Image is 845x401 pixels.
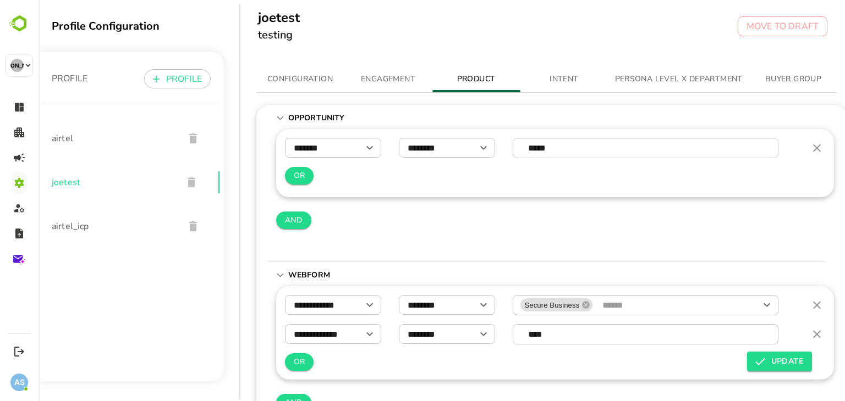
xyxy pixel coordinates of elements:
img: BambooboxLogoMark.f1c84d78b4c51b1a7b5f700c9845e183.svg [6,13,34,34]
div: Opportunity [229,105,787,131]
button: Open [323,326,339,342]
button: Logout [12,344,26,359]
span: OR [255,169,267,183]
div: airtel_icp [4,204,181,248]
span: airtel [13,132,137,145]
button: Open [437,326,453,342]
span: ENGAGEMENT [312,73,387,86]
button: AND [238,211,273,229]
div: joetest [4,160,181,204]
button: Open [721,297,736,313]
span: UPDATE [717,355,765,368]
div: [PERSON_NAME] [10,59,24,72]
button: MOVE TO DRAFT [699,16,789,36]
span: OR [255,355,267,369]
p: Opportunity [250,113,299,124]
p: PROFILE [13,72,49,85]
span: airtel_icp [13,220,137,233]
span: CONFIGURATION [224,73,299,86]
button: UPDATE [709,352,773,371]
span: AND [246,214,264,227]
span: INTENT [489,73,563,86]
div: airtel [4,116,181,160]
button: Open [323,297,339,313]
button: OR [246,167,276,185]
div: Profile Configuration [13,19,185,34]
button: Open [437,297,453,313]
div: Secure Business [482,298,555,311]
div: simple tabs [218,66,799,92]
p: WebForm [250,270,299,281]
button: Open [323,140,339,155]
button: PROFILE [106,69,172,88]
p: PROFILE [128,73,163,86]
span: BUYER GROUP [717,73,792,86]
h6: testing [220,26,261,44]
button: Open [437,140,453,155]
span: PRODUCT [400,73,475,86]
div: WebForm [229,262,787,288]
div: AS [10,374,28,391]
button: OR [246,353,276,371]
span: Secure Business [482,300,546,310]
p: MOVE TO DRAFT [708,20,780,33]
span: joetest [13,176,135,189]
span: PERSONA LEVEL X DEPARTMENT [577,73,704,86]
div: Opportunity [229,131,787,261]
h5: joetest [220,9,261,26]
